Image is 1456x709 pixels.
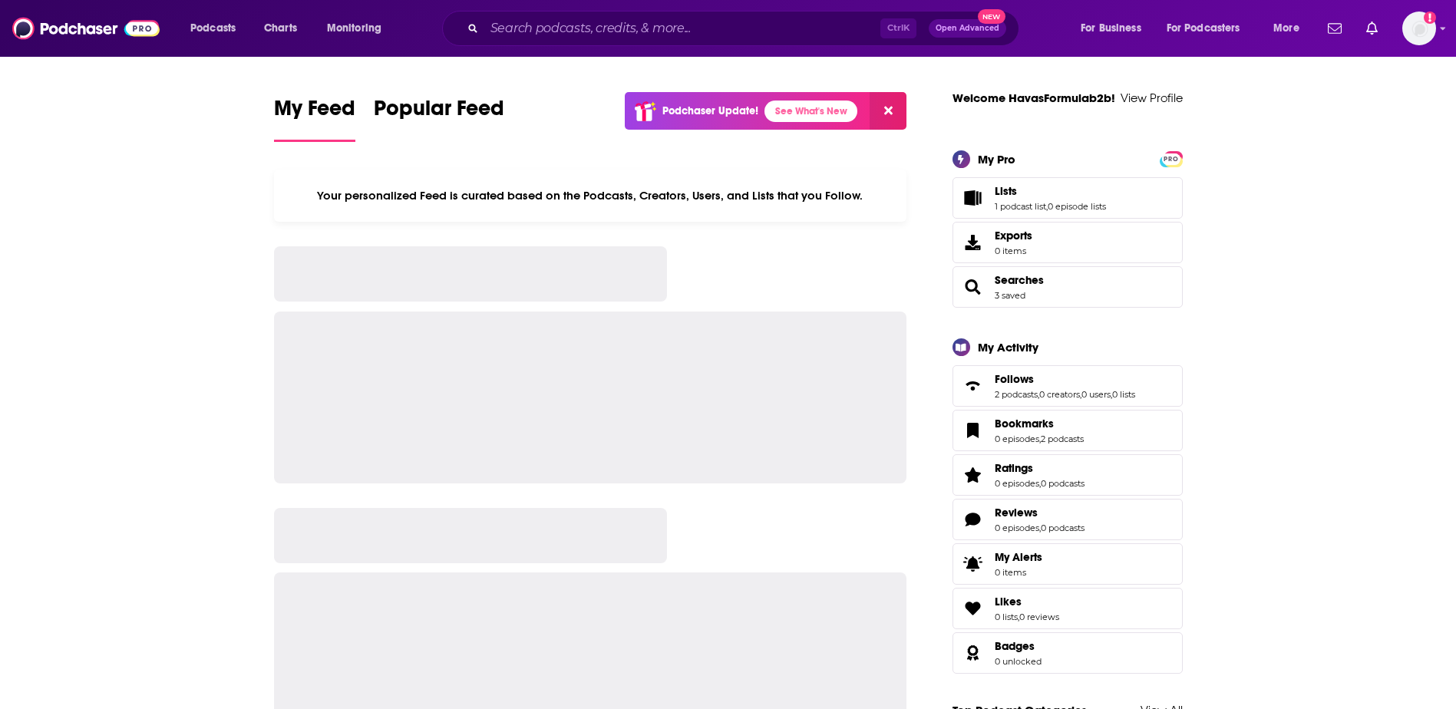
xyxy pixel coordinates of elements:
[995,567,1042,578] span: 0 items
[374,95,504,142] a: Popular Feed
[1402,12,1436,45] span: Logged in as HavasFormulab2b
[1039,389,1080,400] a: 0 creators
[374,95,504,130] span: Popular Feed
[1039,478,1041,489] span: ,
[995,229,1032,242] span: Exports
[953,91,1115,105] a: Welcome HavasFormulab2b!
[978,152,1015,167] div: My Pro
[978,340,1038,354] div: My Activity
[880,18,916,38] span: Ctrl K
[1273,18,1299,39] span: More
[1041,478,1085,489] a: 0 podcasts
[995,201,1046,212] a: 1 podcast list
[953,222,1183,263] a: Exports
[1041,434,1084,444] a: 2 podcasts
[274,170,907,222] div: Your personalized Feed is curated based on the Podcasts, Creators, Users, and Lists that you Follow.
[995,184,1106,198] a: Lists
[953,266,1183,308] span: Searches
[995,506,1085,519] a: Reviews
[936,25,999,32] span: Open Advanced
[953,365,1183,407] span: Follows
[958,598,989,619] a: Likes
[264,18,297,39] span: Charts
[995,478,1039,489] a: 0 episodes
[1081,389,1111,400] a: 0 users
[995,434,1039,444] a: 0 episodes
[1167,18,1240,39] span: For Podcasters
[457,11,1034,46] div: Search podcasts, credits, & more...
[1360,15,1384,41] a: Show notifications dropdown
[995,417,1054,430] span: Bookmarks
[662,104,758,117] p: Podchaser Update!
[995,389,1038,400] a: 2 podcasts
[995,550,1042,564] span: My Alerts
[995,417,1084,430] a: Bookmarks
[12,14,160,43] img: Podchaser - Follow, Share and Rate Podcasts
[1263,16,1319,41] button: open menu
[1402,12,1436,45] button: Show profile menu
[274,95,355,130] span: My Feed
[484,16,880,41] input: Search podcasts, credits, & more...
[995,595,1059,608] a: Likes
[953,543,1183,585] a: My Alerts
[995,273,1044,287] a: Searches
[953,588,1183,629] span: Likes
[958,642,989,664] a: Badges
[1080,389,1081,400] span: ,
[953,410,1183,451] span: Bookmarks
[180,16,256,41] button: open menu
[1039,523,1041,533] span: ,
[1070,16,1161,41] button: open menu
[316,16,401,41] button: open menu
[995,639,1042,653] a: Badges
[1019,612,1059,622] a: 0 reviews
[958,420,989,441] a: Bookmarks
[995,290,1025,301] a: 3 saved
[1402,12,1436,45] img: User Profile
[958,276,989,298] a: Searches
[1038,389,1039,400] span: ,
[995,461,1085,475] a: Ratings
[953,499,1183,540] span: Reviews
[995,372,1034,386] span: Follows
[1018,612,1019,622] span: ,
[1046,201,1048,212] span: ,
[1048,201,1106,212] a: 0 episode lists
[995,246,1032,256] span: 0 items
[254,16,306,41] a: Charts
[1121,91,1183,105] a: View Profile
[1157,16,1263,41] button: open menu
[190,18,236,39] span: Podcasts
[995,372,1135,386] a: Follows
[958,375,989,397] a: Follows
[995,639,1035,653] span: Badges
[995,461,1033,475] span: Ratings
[958,187,989,209] a: Lists
[958,464,989,486] a: Ratings
[995,506,1038,519] span: Reviews
[1111,389,1112,400] span: ,
[958,553,989,575] span: My Alerts
[274,95,355,142] a: My Feed
[1041,523,1085,533] a: 0 podcasts
[1162,152,1180,163] a: PRO
[995,523,1039,533] a: 0 episodes
[1039,434,1041,444] span: ,
[953,177,1183,219] span: Lists
[764,101,857,122] a: See What's New
[995,595,1022,608] span: Likes
[1112,389,1135,400] a: 0 lists
[1424,12,1436,24] svg: Add a profile image
[958,509,989,530] a: Reviews
[953,632,1183,674] span: Badges
[1081,18,1141,39] span: For Business
[958,232,989,253] span: Exports
[995,656,1042,667] a: 0 unlocked
[327,18,381,39] span: Monitoring
[978,9,1005,24] span: New
[995,612,1018,622] a: 0 lists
